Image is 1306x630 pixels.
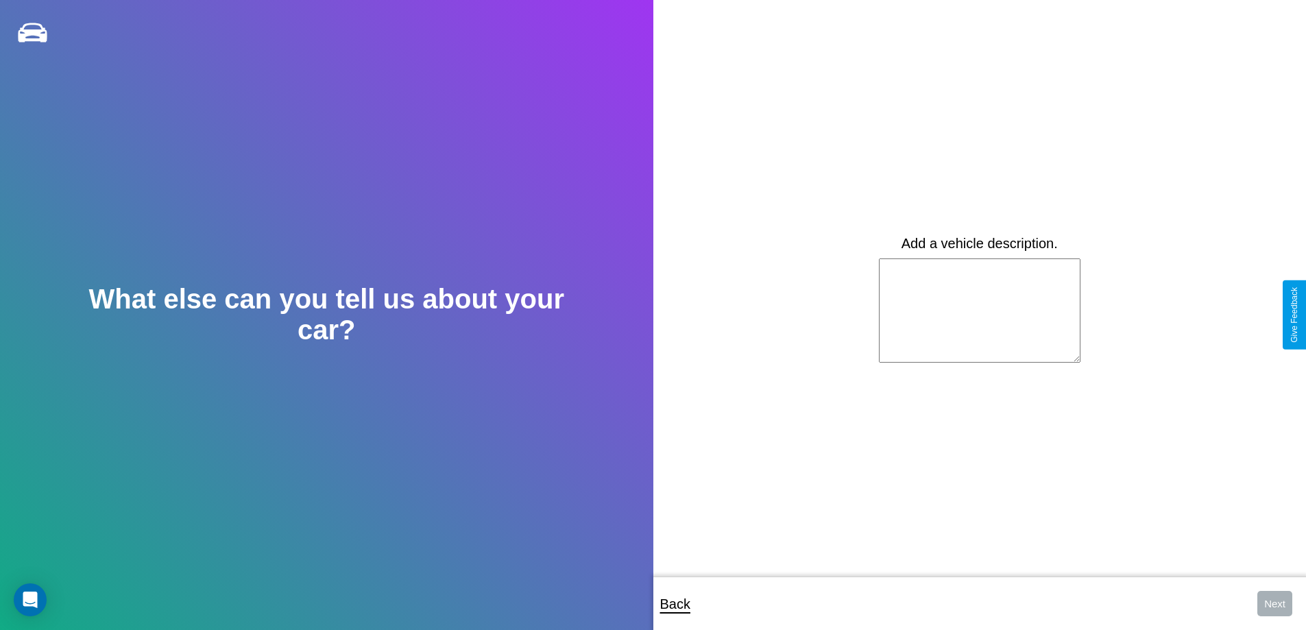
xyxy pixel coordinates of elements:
p: Back [660,592,690,616]
button: Next [1257,591,1292,616]
div: Open Intercom Messenger [14,583,47,616]
h2: What else can you tell us about your car? [65,284,588,346]
label: Add a vehicle description. [902,236,1058,252]
div: Give Feedback [1290,287,1299,343]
